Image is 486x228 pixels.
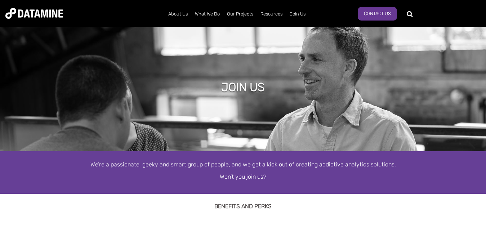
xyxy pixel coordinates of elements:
img: Datamine [5,8,63,19]
a: Our Projects [223,5,257,23]
a: Contact Us [358,7,397,21]
a: Resources [257,5,286,23]
h1: Join Us [221,79,265,95]
a: About Us [165,5,191,23]
a: What We Do [191,5,223,23]
a: Join Us [286,5,309,23]
p: Won’t you join us? [38,173,449,181]
h3: Benefits and Perks [38,194,449,213]
p: We’re a passionate, geeky and smart group of people, and we get a kick out of creating addictive ... [38,160,449,169]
